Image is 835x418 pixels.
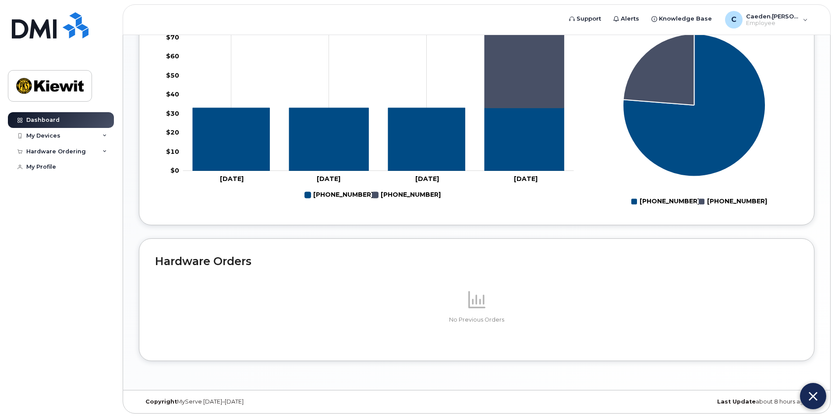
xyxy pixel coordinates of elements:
g: Series [623,34,765,177]
tspan: [DATE] [415,175,439,183]
g: 682-300-5884 [372,188,441,202]
span: C [731,14,736,25]
div: MyServe [DATE]–[DATE] [139,398,364,405]
iframe: Five9 LiveChat [655,151,831,414]
span: Alerts [621,14,639,23]
tspan: [DATE] [514,175,538,183]
tspan: $0 [170,167,179,175]
g: 903-267-7924 [193,108,564,171]
strong: Copyright [145,398,177,405]
img: Close chat [809,389,817,404]
span: Caeden.[PERSON_NAME] [746,13,799,20]
a: Support [563,10,607,28]
tspan: $60 [166,53,179,60]
tspan: $10 [166,148,179,156]
tspan: [DATE] [220,175,244,183]
span: Employee [746,20,799,27]
tspan: [DATE] [317,175,340,183]
p: No Previous Orders [155,316,798,324]
span: Support [577,14,601,23]
a: Alerts [607,10,645,28]
a: Knowledge Base [645,10,718,28]
h2: Hardware Orders [155,255,798,268]
div: about 8 hours ago [589,398,814,405]
tspan: $50 [166,71,179,79]
g: Legend [305,188,441,202]
div: Caeden.Ayres [719,11,814,28]
tspan: $20 [166,129,179,137]
g: Chart [166,14,574,203]
g: 682-300-5884 [485,29,564,108]
g: Legend [631,194,767,209]
tspan: $30 [166,110,179,117]
g: 903-267-7924 [305,188,373,202]
tspan: $70 [166,33,179,41]
g: Chart [623,34,767,209]
tspan: $40 [166,91,179,99]
span: Knowledge Base [659,14,712,23]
